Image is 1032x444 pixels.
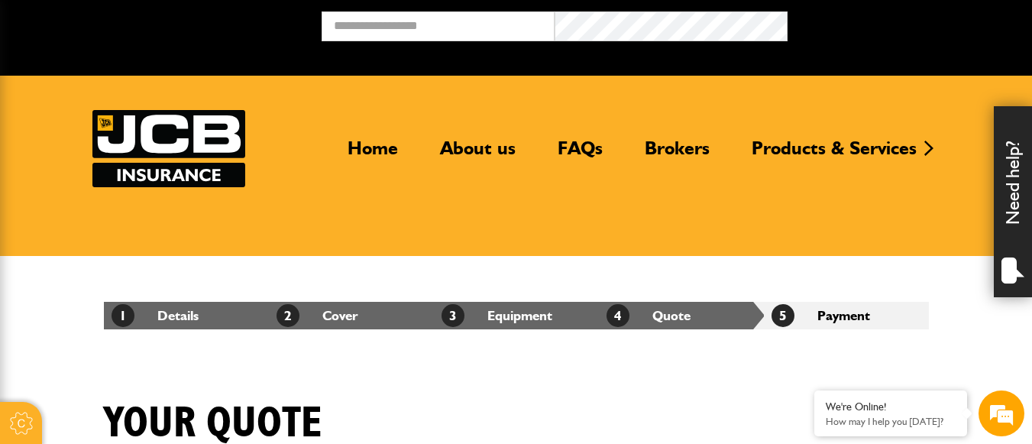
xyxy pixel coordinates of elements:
span: 3 [442,304,464,327]
a: FAQs [546,137,614,172]
a: Home [336,137,409,172]
a: 1Details [112,307,199,323]
span: 1 [112,304,134,327]
a: Brokers [633,137,721,172]
a: 2Cover [277,307,358,323]
a: JCB Insurance Services [92,110,245,187]
p: How may I help you today? [826,416,956,427]
button: Broker Login [788,11,1021,35]
div: Need help? [994,106,1032,297]
span: 2 [277,304,299,327]
a: Products & Services [740,137,928,172]
span: 4 [607,304,629,327]
li: Quote [599,302,764,329]
div: We're Online! [826,400,956,413]
a: 3Equipment [442,307,552,323]
a: About us [429,137,527,172]
li: Payment [764,302,929,329]
img: JCB Insurance Services logo [92,110,245,187]
span: 5 [772,304,794,327]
